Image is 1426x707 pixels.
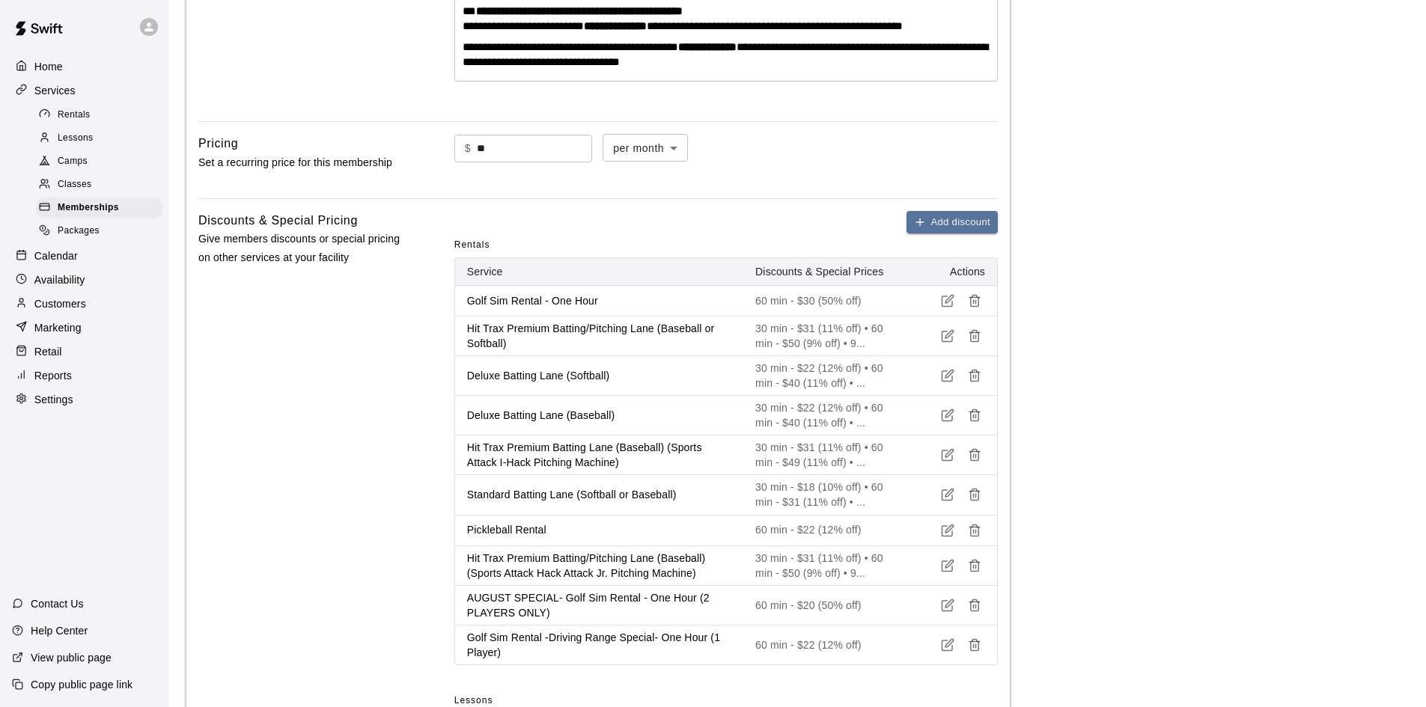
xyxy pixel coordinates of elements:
div: Camps [36,151,162,172]
p: Calendar [34,248,78,263]
span: Rentals [58,108,91,123]
p: 30 min - $31 (11% off) • 60 min - $49 (11% off) • ... [755,440,895,470]
a: Availability [12,269,156,291]
p: 60 min - $30 (50% off) [755,293,895,308]
a: Reports [12,364,156,387]
span: Rentals [454,233,490,257]
p: Copy public page link [31,677,132,692]
p: Marketing [34,320,82,335]
p: Standard Batting Lane (Softball or Baseball) [467,487,731,502]
th: Service [455,258,743,286]
div: per month [603,134,688,162]
p: 60 min - $20 (50% off) [755,598,895,613]
a: Classes [36,174,168,197]
span: Camps [58,154,88,169]
p: Services [34,83,76,98]
p: Contact Us [31,596,84,611]
p: Hit Trax Premium Batting/Pitching Lane (Baseball) (Sports Attack Hack Attack Jr. Pitching Machine) [467,551,731,581]
p: 60 min - $22 (12% off) [755,522,895,537]
a: Home [12,55,156,78]
a: Camps [36,150,168,174]
button: Add discount [907,211,998,234]
p: View public page [31,650,112,665]
p: Deluxe Batting Lane (Baseball) [467,408,731,423]
a: Lessons [36,126,168,150]
p: 30 min - $31 (11% off) • 60 min - $50 (9% off) • 9... [755,321,895,351]
p: Pickleball Rental [467,522,731,537]
span: Lessons [58,131,94,146]
a: Retail [12,340,156,363]
span: Packages [58,224,100,239]
p: Settings [34,392,73,407]
div: Memberships [36,198,162,218]
th: Actions [907,258,997,286]
p: $ [465,141,471,156]
a: Packages [36,220,168,243]
p: Hit Trax Premium Batting Lane (Baseball) (Sports Attack I-Hack Pitching Machine) [467,440,731,470]
div: Packages [36,221,162,242]
p: Hit Trax Premium Batting/Pitching Lane (Baseball or Softball) [467,321,731,351]
a: Marketing [12,316,156,339]
div: Rentals [36,105,162,126]
p: AUGUST SPECIAL- Golf Sim Rental - One Hour (2 PLAYERS ONLY) [467,590,731,620]
p: 30 min - $22 (12% off) • 60 min - $40 (11% off) • ... [755,361,895,391]
p: Home [34,59,63,74]
div: Classes [36,174,162,195]
p: Golf Sim Rental -Driving Range Special- One Hour (1 Player) [467,630,731,660]
th: Discounts & Special Prices [743,258,907,286]
span: Memberships [58,201,119,215]
p: 30 min - $22 (12% off) • 60 min - $40 (11% off) • ... [755,400,895,430]
p: Golf Sim Rental - One Hour [467,293,731,308]
a: Rentals [36,103,168,126]
p: Customers [34,296,86,311]
a: Customers [12,293,156,315]
h6: Discounts & Special Pricing [198,211,358,230]
p: 30 min - $18 (10% off) • 60 min - $31 (11% off) • ... [755,480,895,509]
p: 30 min - $31 (11% off) • 60 min - $50 (9% off) • 9... [755,551,895,581]
a: Memberships [36,197,168,220]
a: Calendar [12,245,156,267]
span: Classes [58,177,91,192]
p: 60 min - $22 (12% off) [755,637,895,652]
p: Help Center [31,623,88,638]
p: Availability [34,272,85,287]
a: Services [12,79,156,102]
p: Set a recurring price for this membership [198,153,406,172]
p: Reports [34,368,72,383]
p: Give members discounts or special pricing on other services at your facility [198,230,406,267]
div: Lessons [36,128,162,149]
h6: Pricing [198,134,238,153]
p: Deluxe Batting Lane (Softball) [467,368,731,383]
a: Settings [12,388,156,411]
p: Retail [34,344,62,359]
